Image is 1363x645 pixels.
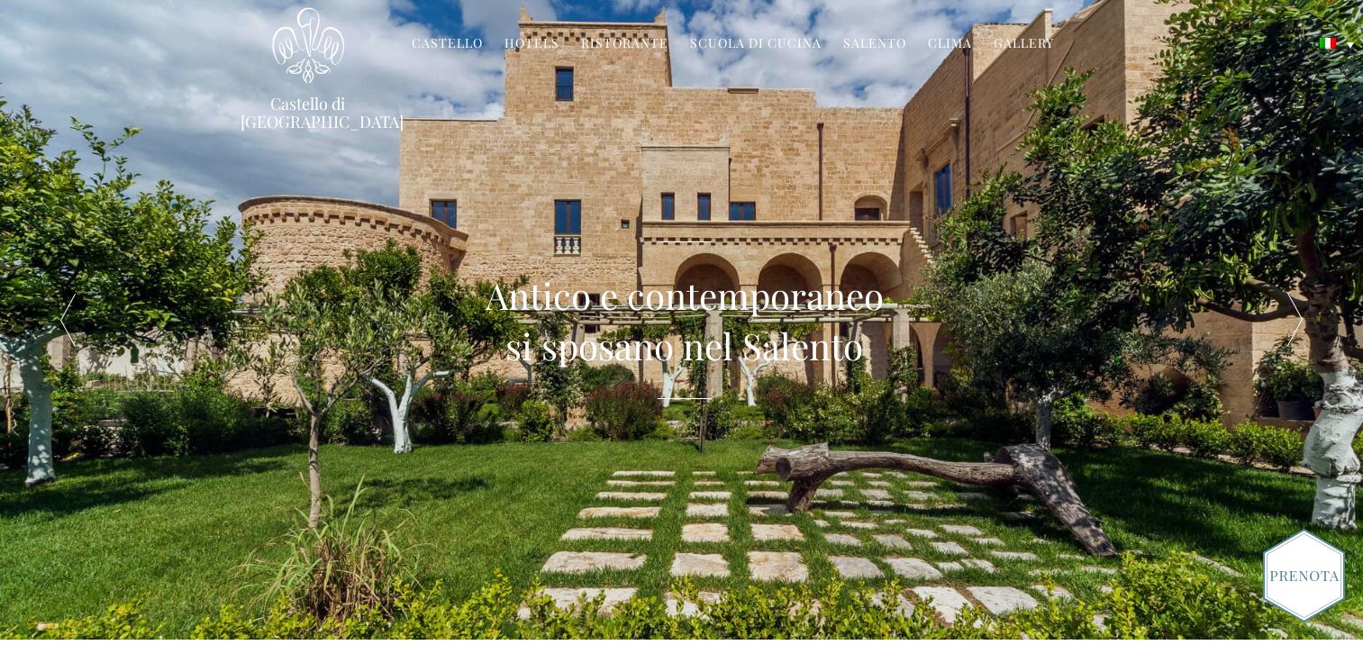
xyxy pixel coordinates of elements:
a: Clima [928,34,972,55]
a: Salento [843,34,906,55]
img: Italiano [1320,38,1336,49]
a: Hotels [504,34,559,55]
a: Scuola di Cucina [690,34,822,55]
img: Castello di Ugento [272,7,344,84]
h2: Antico e contemporaneo si sposano nel Salento [486,269,884,371]
a: Castello di [GEOGRAPHIC_DATA] [241,95,376,131]
img: Book_Button_Italian.png [1263,529,1345,622]
a: Ristorante [581,34,668,55]
a: Castello [412,34,483,55]
a: Gallery [994,34,1054,55]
